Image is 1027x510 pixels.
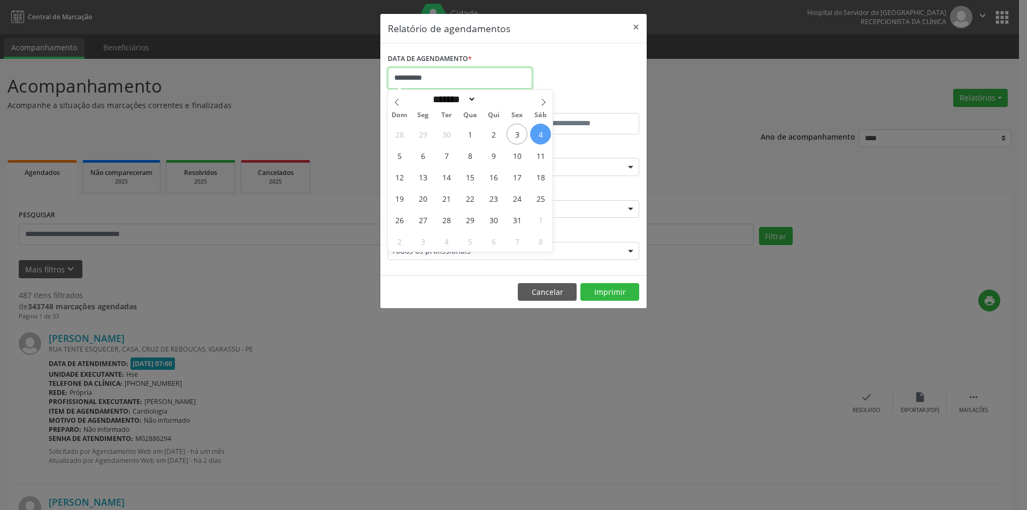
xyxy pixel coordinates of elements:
[459,166,480,187] span: Outubro 15, 2025
[483,166,504,187] span: Outubro 16, 2025
[530,188,551,209] span: Outubro 25, 2025
[429,94,476,105] select: Month
[459,231,480,252] span: Novembro 5, 2025
[459,124,480,144] span: Outubro 1, 2025
[459,209,480,230] span: Outubro 29, 2025
[530,124,551,144] span: Outubro 4, 2025
[412,209,433,230] span: Outubro 27, 2025
[435,112,458,119] span: Ter
[389,145,410,166] span: Outubro 5, 2025
[389,231,410,252] span: Novembro 2, 2025
[388,112,411,119] span: Dom
[507,209,527,230] span: Outubro 31, 2025
[412,124,433,144] span: Setembro 29, 2025
[459,145,480,166] span: Outubro 8, 2025
[412,145,433,166] span: Outubro 6, 2025
[483,145,504,166] span: Outubro 9, 2025
[412,188,433,209] span: Outubro 20, 2025
[388,21,510,35] h5: Relatório de agendamentos
[483,231,504,252] span: Novembro 6, 2025
[530,231,551,252] span: Novembro 8, 2025
[388,51,472,67] label: DATA DE AGENDAMENTO
[389,188,410,209] span: Outubro 19, 2025
[516,96,639,113] label: ATÉ
[507,145,527,166] span: Outubro 10, 2025
[459,188,480,209] span: Outubro 22, 2025
[436,124,457,144] span: Setembro 30, 2025
[507,231,527,252] span: Novembro 7, 2025
[412,166,433,187] span: Outubro 13, 2025
[411,112,435,119] span: Seg
[518,283,577,301] button: Cancelar
[530,166,551,187] span: Outubro 18, 2025
[436,145,457,166] span: Outubro 7, 2025
[483,188,504,209] span: Outubro 23, 2025
[389,166,410,187] span: Outubro 12, 2025
[476,94,511,105] input: Year
[436,166,457,187] span: Outubro 14, 2025
[530,145,551,166] span: Outubro 11, 2025
[507,124,527,144] span: Outubro 3, 2025
[483,209,504,230] span: Outubro 30, 2025
[505,112,529,119] span: Sex
[580,283,639,301] button: Imprimir
[389,209,410,230] span: Outubro 26, 2025
[530,209,551,230] span: Novembro 1, 2025
[507,188,527,209] span: Outubro 24, 2025
[436,231,457,252] span: Novembro 4, 2025
[507,166,527,187] span: Outubro 17, 2025
[389,124,410,144] span: Setembro 28, 2025
[436,209,457,230] span: Outubro 28, 2025
[458,112,482,119] span: Qua
[482,112,505,119] span: Qui
[483,124,504,144] span: Outubro 2, 2025
[625,14,647,40] button: Close
[529,112,553,119] span: Sáb
[412,231,433,252] span: Novembro 3, 2025
[436,188,457,209] span: Outubro 21, 2025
